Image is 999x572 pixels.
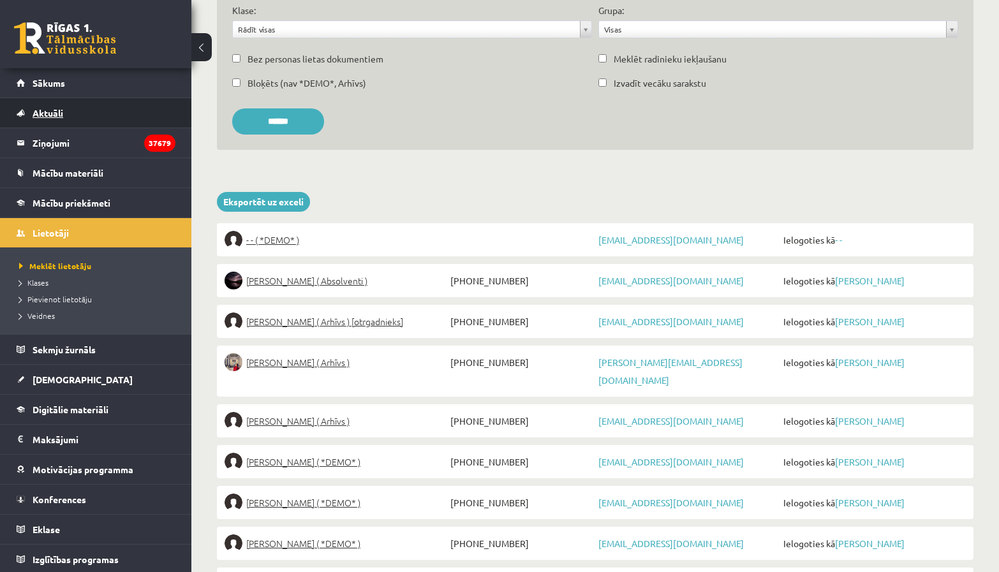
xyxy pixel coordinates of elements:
a: [PERSON_NAME] [835,538,905,549]
a: Meklēt lietotāju [19,260,179,272]
img: Enija Baumane [225,312,242,330]
span: [PERSON_NAME] ( Arhīvs ) [otrgadnieks] [246,312,403,330]
a: Digitālie materiāli [17,395,175,424]
span: Meklēt lietotāju [19,261,91,271]
a: [PERSON_NAME] ( *DEMO* ) [225,453,447,471]
a: [PERSON_NAME] [835,497,905,508]
a: [PERSON_NAME] [835,275,905,286]
a: [PERSON_NAME] ( *DEMO* ) [225,494,447,511]
a: [PERSON_NAME] ( Arhīvs ) [225,353,447,371]
a: Eklase [17,515,175,544]
a: [PERSON_NAME] ( Absolventi ) [225,272,447,290]
a: Klases [19,277,179,288]
span: Ielogoties kā [780,353,966,371]
span: Digitālie materiāli [33,404,108,415]
span: Rādīt visas [238,21,575,38]
label: Bloķēts (nav *DEMO*, Arhīvs) [248,77,366,90]
a: Mācību materiāli [17,158,175,187]
a: Maksājumi [17,425,175,454]
span: [PHONE_NUMBER] [447,272,595,290]
span: Ielogoties kā [780,272,966,290]
span: [PERSON_NAME] ( *DEMO* ) [246,534,360,552]
a: [PERSON_NAME] ( *DEMO* ) [225,534,447,552]
a: [PERSON_NAME] ( Arhīvs ) [225,412,447,430]
a: [EMAIL_ADDRESS][DOMAIN_NAME] [598,538,744,549]
span: [PERSON_NAME] ( *DEMO* ) [246,494,360,511]
a: Pievienot lietotāju [19,293,179,305]
a: Visas [599,21,958,38]
legend: Ziņojumi [33,128,175,158]
a: Motivācijas programma [17,455,175,484]
span: Konferences [33,494,86,505]
a: Eksportēt uz exceli [217,192,310,212]
label: Grupa: [598,4,624,17]
span: [PERSON_NAME] ( Arhīvs ) [246,412,350,430]
span: Izglītības programas [33,554,119,565]
span: [PERSON_NAME] ( *DEMO* ) [246,453,360,471]
label: Izvadīt vecāku sarakstu [614,77,706,90]
span: Pievienot lietotāju [19,294,92,304]
img: Inese Baumane [225,453,242,471]
a: [DEMOGRAPHIC_DATA] [17,365,175,394]
span: Ielogoties kā [780,312,966,330]
i: 37679 [144,135,175,152]
span: Lietotāji [33,227,69,238]
a: Aktuāli [17,98,175,128]
a: Sākums [17,68,175,98]
a: [EMAIL_ADDRESS][DOMAIN_NAME] [598,415,744,427]
span: [PHONE_NUMBER] [447,312,595,330]
span: Veidnes [19,311,55,321]
span: Mācību priekšmeti [33,197,110,209]
a: Konferences [17,485,175,514]
img: Jelena Baumane [225,534,242,552]
img: Darja Baumane [225,272,242,290]
span: - - ( *DEMO* ) [246,231,299,249]
a: [PERSON_NAME] [835,356,905,368]
a: [EMAIL_ADDRESS][DOMAIN_NAME] [598,275,744,286]
span: [PERSON_NAME] ( Absolventi ) [246,272,367,290]
a: [PERSON_NAME] [835,316,905,327]
a: Rīgas 1. Tālmācības vidusskola [14,22,116,54]
a: [EMAIL_ADDRESS][DOMAIN_NAME] [598,456,744,467]
span: [DEMOGRAPHIC_DATA] [33,374,133,385]
span: [PHONE_NUMBER] [447,534,595,552]
a: Mācību priekšmeti [17,188,175,217]
img: Jekaterina Baumane [225,494,242,511]
a: [EMAIL_ADDRESS][DOMAIN_NAME] [598,316,744,327]
span: Ielogoties kā [780,534,966,552]
span: [PHONE_NUMBER] [447,412,595,430]
span: Aktuāli [33,107,63,119]
span: Motivācijas programma [33,464,133,475]
label: Meklēt radinieku iekļaušanu [614,52,727,66]
a: [PERSON_NAME] ( Arhīvs ) [otrgadnieks] [225,312,447,330]
img: - - [225,231,242,249]
a: Rādīt visas [233,21,591,38]
a: [EMAIL_ADDRESS][DOMAIN_NAME] [598,497,744,508]
span: Sākums [33,77,65,89]
img: Ērika Baumane [225,353,242,371]
a: [PERSON_NAME][EMAIL_ADDRESS][DOMAIN_NAME] [598,356,743,386]
span: [PERSON_NAME] ( Arhīvs ) [246,353,350,371]
a: - - ( *DEMO* ) [225,231,447,249]
legend: Maksājumi [33,425,175,454]
span: [PHONE_NUMBER] [447,494,595,511]
span: Ielogoties kā [780,412,966,430]
span: Sekmju žurnāls [33,344,96,355]
span: Ielogoties kā [780,231,966,249]
a: [PERSON_NAME] [835,415,905,427]
label: Bez personas lietas dokumentiem [248,52,383,66]
a: Ziņojumi37679 [17,128,175,158]
a: [EMAIL_ADDRESS][DOMAIN_NAME] [598,234,744,246]
span: [PHONE_NUMBER] [447,353,595,371]
a: Lietotāji [17,218,175,247]
span: Mācību materiāli [33,167,103,179]
a: [PERSON_NAME] [835,456,905,467]
span: [PHONE_NUMBER] [447,453,595,471]
a: Sekmju žurnāls [17,335,175,364]
span: Ielogoties kā [780,453,966,471]
span: Eklase [33,524,60,535]
a: Veidnes [19,310,179,321]
label: Klase: [232,4,256,17]
span: Ielogoties kā [780,494,966,511]
img: Evelīna Līna Baumane [225,412,242,430]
